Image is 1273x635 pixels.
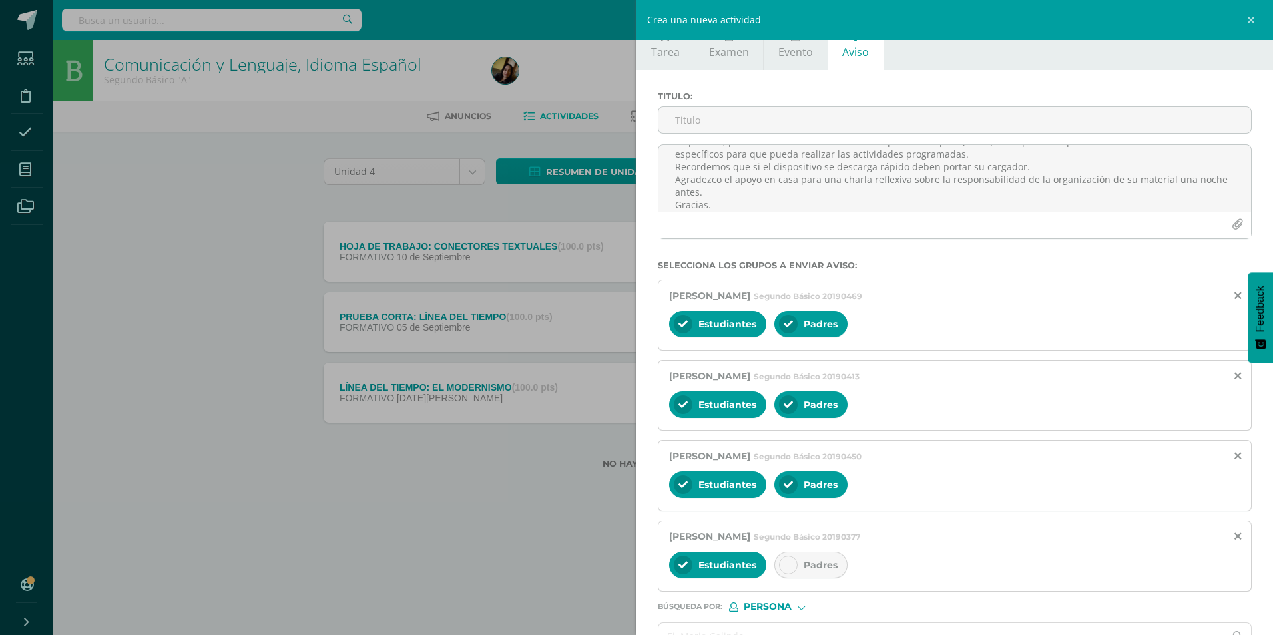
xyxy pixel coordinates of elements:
[842,45,869,59] span: Aviso
[778,45,813,59] span: Evento
[754,532,860,542] span: Segundo Básico 20190377
[698,479,756,491] span: Estudiantes
[754,291,862,301] span: Segundo Básico 20190469
[1248,272,1273,363] button: Feedback - Mostrar encuesta
[651,45,680,59] span: Tarea
[658,260,1252,270] label: Selecciona los grupos a enviar aviso :
[764,19,827,70] a: Evento
[744,603,792,610] span: Persona
[658,107,1251,133] input: Titulo
[658,91,1252,101] label: Titulo :
[694,19,763,70] a: Examen
[658,145,1251,212] textarea: Buenas tardes estimados padres, el motivo de la presente es para notificar que su hijo (a) no tra...
[698,559,756,571] span: Estudiantes
[698,399,756,411] span: Estudiantes
[804,479,838,491] span: Padres
[658,603,722,610] span: Búsqueda por :
[1254,286,1266,332] span: Feedback
[754,451,862,461] span: Segundo Básico 20190450
[636,19,694,70] a: Tarea
[669,450,750,462] span: [PERSON_NAME]
[709,45,749,59] span: Examen
[729,602,829,612] div: [object Object]
[669,370,750,382] span: [PERSON_NAME]
[804,318,838,330] span: Padres
[804,559,838,571] span: Padres
[804,399,838,411] span: Padres
[828,19,884,70] a: Aviso
[669,290,750,302] span: [PERSON_NAME]
[669,530,750,542] span: [PERSON_NAME]
[754,371,860,381] span: Segundo Básico 20190413
[698,318,756,330] span: Estudiantes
